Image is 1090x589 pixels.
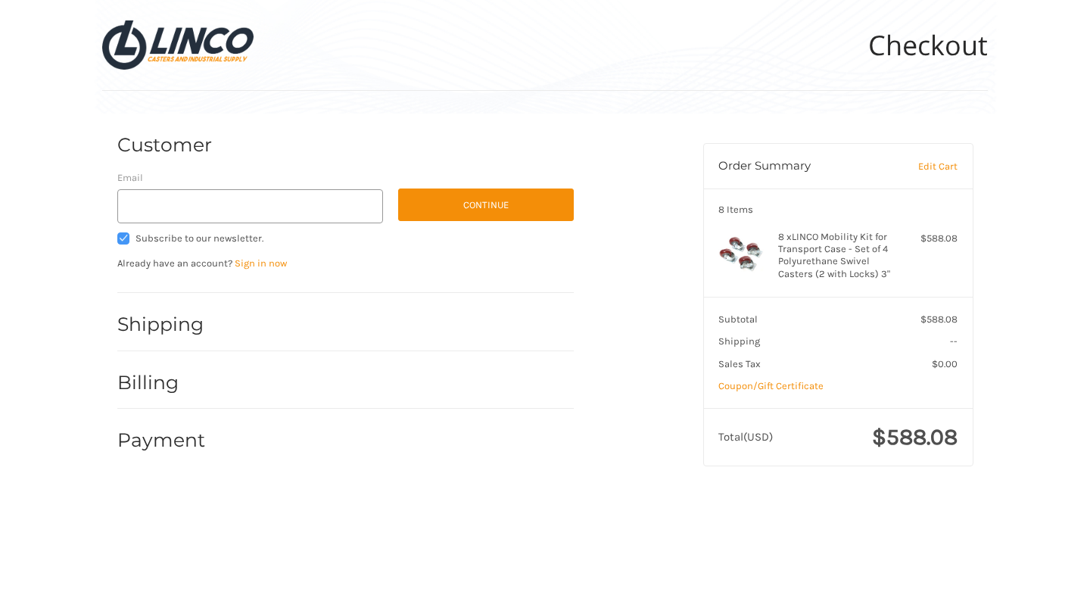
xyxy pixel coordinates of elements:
[398,189,574,221] button: Continue
[117,256,574,271] p: Already have an account?
[718,313,758,325] span: Subtotal
[102,20,254,69] img: LINCO CASTERS & INDUSTRIAL SUPPLY
[778,231,894,280] h4: 8 x LINCO Mobility Kit for Transport Case - Set of 4 Polyurethane Swivel Casters (2 with Locks) 3"
[718,358,761,369] span: Sales Tax
[898,231,958,246] div: $588.08
[117,313,206,336] h2: Shipping
[872,423,958,450] span: $588.08
[718,159,886,174] h3: Order Summary
[718,380,824,391] a: Coupon/Gift Certificate
[235,257,287,269] a: Sign in now
[117,371,206,394] h2: Billing
[950,335,958,347] span: --
[718,204,958,216] h3: 8 Items
[718,430,773,444] span: Total (USD)
[135,232,263,244] span: Subscribe to our newsletter.
[117,133,212,157] h2: Customer
[117,170,384,185] label: Email
[932,358,958,369] span: $0.00
[886,159,958,174] a: Edit Cart
[117,429,206,452] h2: Payment
[920,313,958,325] span: $588.08
[868,28,988,62] h1: Checkout
[718,335,760,347] span: Shipping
